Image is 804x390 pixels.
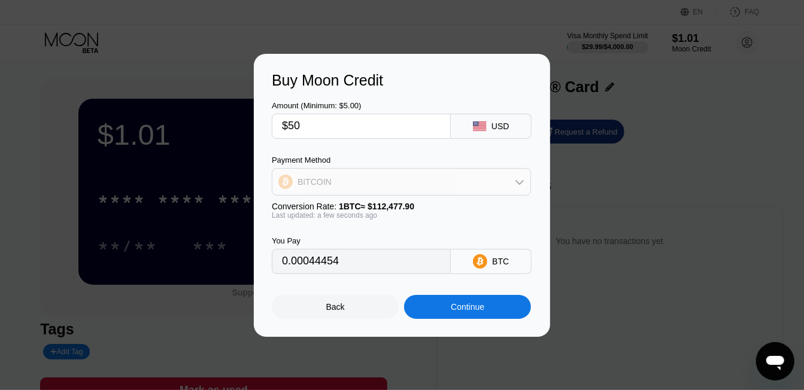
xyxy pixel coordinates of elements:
[272,202,531,211] div: Conversion Rate:
[298,177,332,187] div: BITCOIN
[272,72,532,89] div: Buy Moon Credit
[272,156,531,164] div: Payment Method
[272,295,399,319] div: Back
[272,236,451,245] div: You Pay
[272,211,531,220] div: Last updated: a few seconds ago
[451,302,484,312] div: Continue
[404,295,531,319] div: Continue
[272,170,530,194] div: BITCOIN
[492,257,509,266] div: BTC
[491,121,509,131] div: USD
[756,342,794,380] iframe: Button to launch messaging window
[282,114,441,138] input: $0.00
[339,202,414,211] span: 1 BTC ≈ $112,477.90
[326,302,345,312] div: Back
[272,101,451,110] div: Amount (Minimum: $5.00)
